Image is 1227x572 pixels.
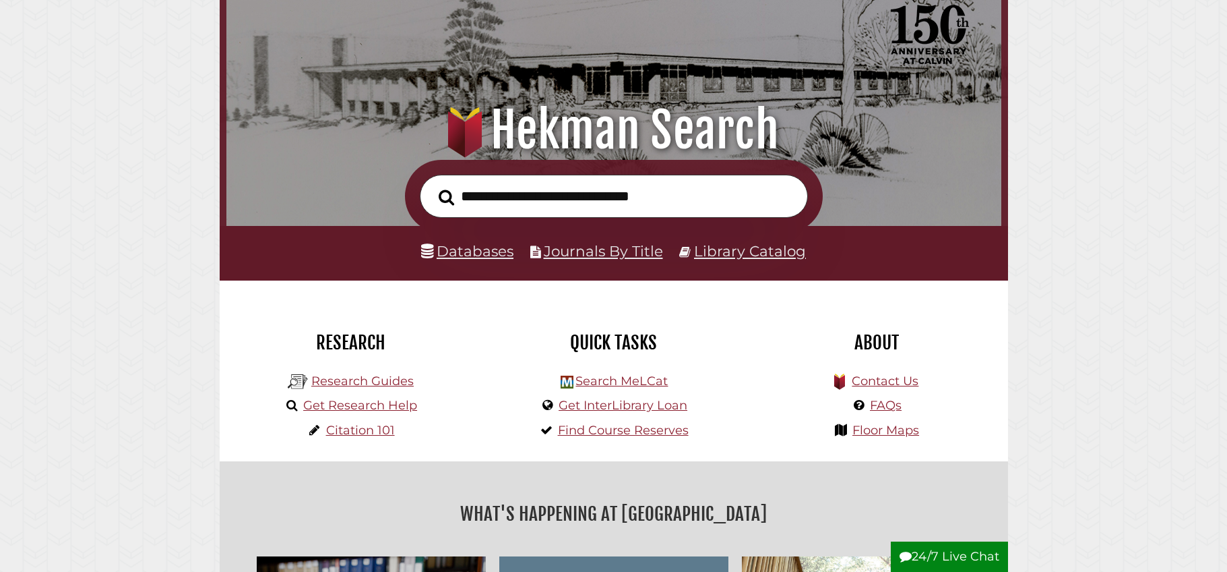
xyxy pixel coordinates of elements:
[870,398,902,413] a: FAQs
[558,423,689,438] a: Find Course Reserves
[755,331,998,354] h2: About
[561,376,573,389] img: Hekman Library Logo
[544,242,663,260] a: Journals By Title
[311,374,414,389] a: Research Guides
[559,398,687,413] a: Get InterLibrary Loan
[303,398,417,413] a: Get Research Help
[852,423,919,438] a: Floor Maps
[493,331,735,354] h2: Quick Tasks
[326,423,395,438] a: Citation 101
[694,242,806,260] a: Library Catalog
[432,185,461,210] button: Search
[439,189,454,206] i: Search
[245,101,982,160] h1: Hekman Search
[852,374,918,389] a: Contact Us
[230,498,998,530] h2: What's Happening at [GEOGRAPHIC_DATA]
[421,242,513,260] a: Databases
[575,374,668,389] a: Search MeLCat
[230,331,472,354] h2: Research
[288,372,308,392] img: Hekman Library Logo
